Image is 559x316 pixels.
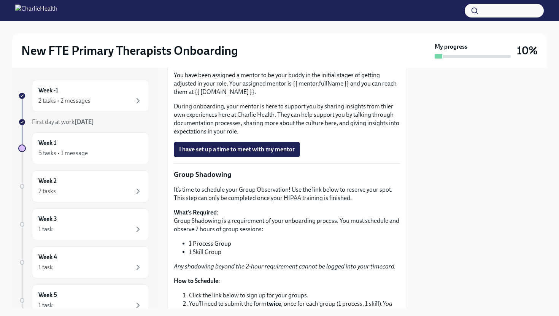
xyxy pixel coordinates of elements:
p: Group Shadowing [174,170,400,179]
a: Week 15 tasks • 1 message [18,132,149,164]
img: CharlieHealth [15,5,57,17]
h2: New FTE Primary Therapists Onboarding [21,43,238,58]
a: Week 41 task [18,246,149,278]
button: I have set up a time to meet with my mentor [174,142,300,157]
div: 1 task [38,263,53,272]
p: You have been assigned a mentor to be your buddy in the initial stages of getting adjusted in you... [174,71,400,96]
li: 1 Process Group [189,240,400,248]
span: First day at work [32,118,94,125]
li: Click the link below to sign up for your groups. [189,291,400,300]
li: 1 Skill Group [189,248,400,256]
div: 1 task [38,301,53,310]
div: 5 tasks • 1 message [38,149,88,157]
p: During onboarding, your mentor is here to support you by sharing insights from thier own experien... [174,102,400,136]
h6: Week -1 [38,86,58,95]
h6: Week 1 [38,139,56,147]
a: Week -12 tasks • 2 messages [18,80,149,112]
h6: Week 4 [38,253,57,261]
strong: twice [267,300,281,307]
strong: What’s Required [174,209,217,216]
a: Week 31 task [18,208,149,240]
strong: How to Schedule [174,277,218,284]
div: 2 tasks [38,187,56,195]
p: It’s time to schedule your Group Observation! Use the link below to reserve your spot. This step ... [174,186,400,202]
span: I have set up a time to meet with my mentor [179,146,295,153]
em: Any shadowing beyond the 2-hour requirement cannot be logged into your timecard. [174,263,396,270]
a: Week 22 tasks [18,170,149,202]
p: : [174,277,400,285]
h3: 10% [517,44,538,57]
strong: [DATE] [75,118,94,125]
a: First day at work[DATE] [18,118,149,126]
h6: Week 5 [38,291,57,299]
p: : Group Shadowing is a requirement of your onboarding process. You must schedule and observe 2 ho... [174,208,400,233]
strong: My progress [435,43,467,51]
h6: Week 2 [38,177,57,185]
h6: Week 3 [38,215,57,223]
div: 1 task [38,225,53,233]
div: 2 tasks • 2 messages [38,97,91,105]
